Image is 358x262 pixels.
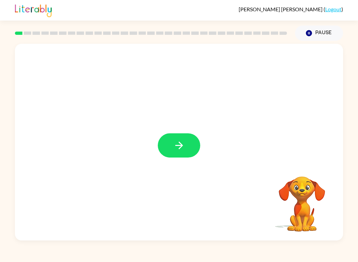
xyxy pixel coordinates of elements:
[15,3,52,17] img: Literably
[239,6,343,12] div: ( )
[295,26,343,41] button: Pause
[239,6,324,12] span: [PERSON_NAME] [PERSON_NAME]
[325,6,341,12] a: Logout
[269,166,335,232] video: Your browser must support playing .mp4 files to use Literably. Please try using another browser.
